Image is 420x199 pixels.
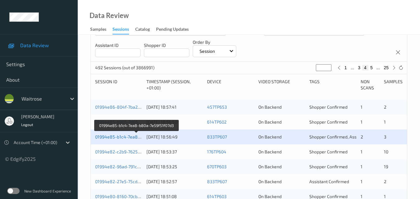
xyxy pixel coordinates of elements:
[258,119,305,125] div: On Backend
[146,79,203,91] div: Timestamp (Session, +01:00)
[135,26,150,34] div: Catalog
[146,164,203,170] div: [DATE] 18:53:25
[90,12,129,19] div: Data Review
[207,149,226,154] a: 176TP604
[361,79,379,91] div: Non Scans
[197,48,217,54] p: Session
[384,149,388,154] span: 10
[361,164,362,169] span: 1
[309,104,348,110] span: Shopper Confirmed
[95,149,179,154] a: 01994e82-c2b9-7625-a182-568390f9b5fe
[382,65,390,70] button: 25
[144,42,189,48] p: Shopper ID
[95,194,180,199] a: 01994e80-8160-70cb-8ed2-82fd8fd595c2
[156,25,195,34] a: Pending Updates
[258,104,305,110] div: On Backend
[309,79,356,91] div: Tags
[384,104,386,110] span: 2
[258,149,305,155] div: On Backend
[207,134,227,139] a: 833TP607
[146,119,203,125] div: [DATE] 18:56:50
[207,194,227,199] a: 614TP603
[95,79,142,91] div: Session ID
[113,26,129,34] div: Sessions
[361,119,362,124] span: 1
[146,104,203,110] div: [DATE] 18:57:41
[349,65,356,70] button: ...
[309,179,349,184] span: Assistant Confirmed
[361,179,362,184] span: 1
[362,65,368,70] button: 4
[207,164,227,169] a: 670TP603
[95,179,180,184] a: 01994e82-27e5-75cd-bb71-64c662b3ae70
[356,65,362,70] button: 3
[258,164,305,170] div: On Backend
[361,194,362,199] span: 1
[135,25,156,34] a: Catalog
[258,134,305,140] div: On Backend
[361,104,362,110] span: 1
[193,39,236,45] p: Order By
[384,119,386,124] span: 1
[207,104,227,110] a: 457TP653
[90,25,113,34] a: Samples
[95,134,178,139] a: 01994e85-b1c4-7ea8-b80a-7e59f51f07d3
[343,65,349,70] button: 1
[384,179,386,184] span: 2
[95,164,180,169] a: 01994e82-96ad-791c-84b3-e3fd530d2d56
[95,119,179,124] a: 01994e85-b905-7d65-ba69-d2f964c619f3
[384,79,403,91] div: Samples
[384,134,386,139] span: 3
[309,194,348,199] span: Shopper Confirmed
[146,149,203,155] div: [DATE] 18:53:37
[258,79,305,91] div: Video Storage
[384,164,388,169] span: 19
[156,26,189,34] div: Pending Updates
[309,119,348,124] span: Shopper Confirmed
[113,25,135,34] a: Sessions
[207,179,227,184] a: 833TP607
[95,65,155,71] p: 492 Sessions (out of 3866991)
[95,104,178,110] a: 01994e86-804f-7ba2-becb-77dec9e91a61
[258,179,305,185] div: On Backend
[361,134,363,139] span: 2
[90,26,106,34] div: Samples
[309,164,348,169] span: Shopper Confirmed
[146,179,203,185] div: [DATE] 18:52:57
[309,149,348,154] span: Shopper Confirmed
[384,194,386,199] span: 1
[207,79,254,91] div: Device
[368,65,375,70] button: 5
[146,134,203,140] div: [DATE] 18:56:49
[309,134,389,139] span: Shopper Confirmed, Assistant Confirmed
[95,42,141,48] p: Assistant ID
[361,149,362,154] span: 1
[207,119,227,124] a: 614TP602
[375,65,382,70] button: ...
